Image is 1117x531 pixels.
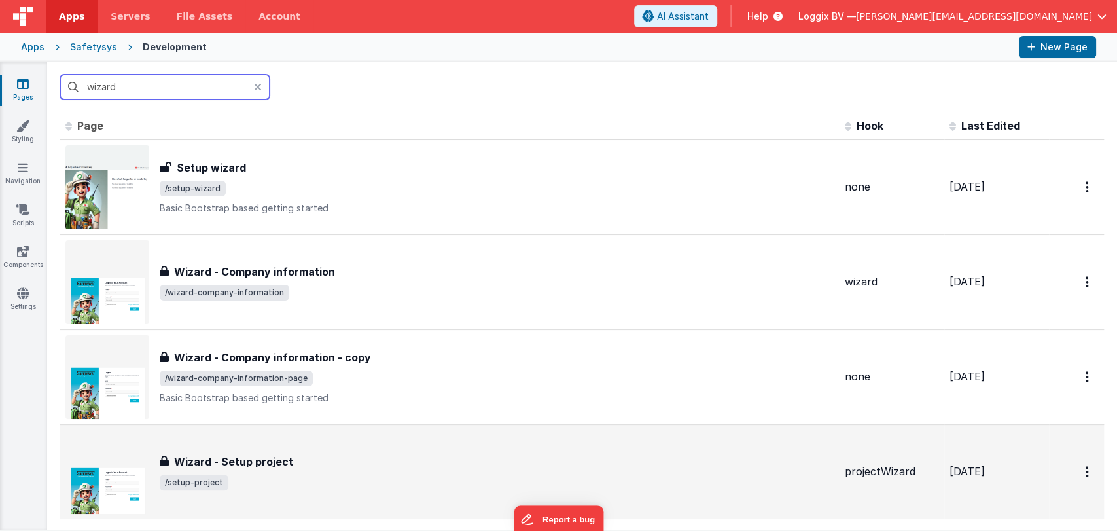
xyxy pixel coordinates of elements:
[949,370,985,383] span: [DATE]
[1078,458,1099,485] button: Options
[856,10,1092,23] span: [PERSON_NAME][EMAIL_ADDRESS][DOMAIN_NAME]
[21,41,44,54] div: Apps
[160,475,228,490] span: /setup-project
[949,180,985,193] span: [DATE]
[1078,363,1099,390] button: Options
[174,264,335,280] h3: Wizard - Company information
[60,75,270,100] input: Search pages, id's ...
[845,179,939,194] div: none
[845,369,939,384] div: none
[143,41,207,54] div: Development
[77,119,103,132] span: Page
[657,10,709,23] span: AI Assistant
[634,5,717,27] button: AI Assistant
[949,465,985,478] span: [DATE]
[174,350,371,365] h3: Wizard - Company information - copy
[160,392,834,405] p: Basic Bootstrap based getting started
[177,10,233,23] span: File Assets
[1078,268,1099,295] button: Options
[747,10,768,23] span: Help
[798,10,856,23] span: Loggix BV —
[160,181,226,196] span: /setup-wizard
[1019,36,1096,58] button: New Page
[798,10,1107,23] button: Loggix BV — [PERSON_NAME][EMAIL_ADDRESS][DOMAIN_NAME]
[177,160,246,175] h3: Setup wizard
[174,454,293,469] h3: Wizard - Setup project
[160,371,313,386] span: /wizard-company-information-page
[160,202,834,215] p: Basic Bootstrap based getting started
[961,119,1020,132] span: Last Edited
[111,10,150,23] span: Servers
[845,464,939,479] div: projectWizard
[949,275,985,288] span: [DATE]
[70,41,117,54] div: Safetysys
[160,285,289,301] span: /wizard-company-information
[59,10,84,23] span: Apps
[857,119,883,132] span: Hook
[845,274,939,289] div: wizard
[1078,174,1099,200] button: Options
